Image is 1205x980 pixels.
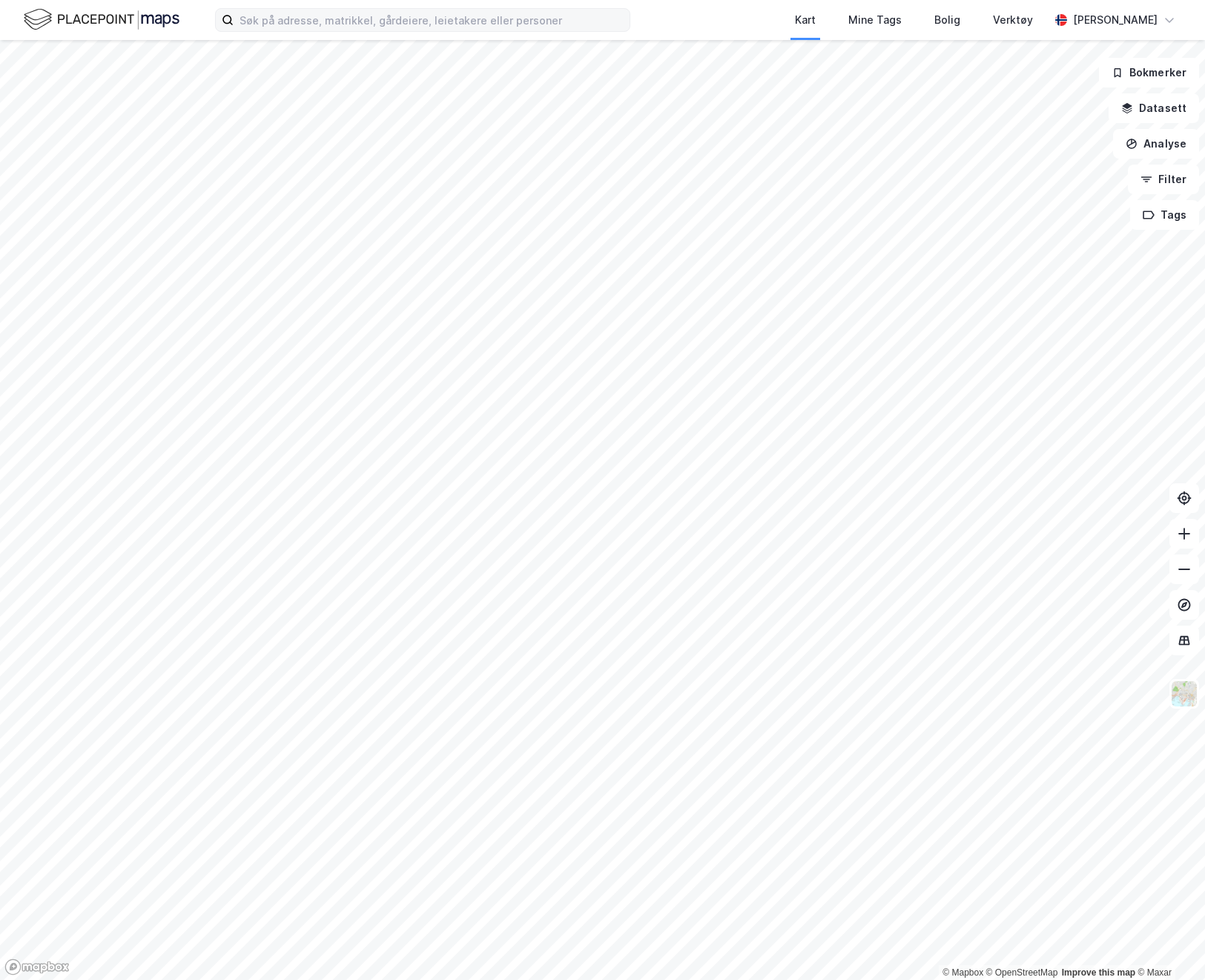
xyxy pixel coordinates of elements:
[993,11,1033,29] div: Verktøy
[1131,909,1205,980] iframe: Chat Widget
[234,9,630,31] input: Søk på adresse, matrikkel, gårdeiere, leietakere eller personer
[986,967,1058,978] a: OpenStreetMap
[942,967,983,978] a: Mapbox
[934,11,960,29] div: Bolig
[1113,129,1199,159] button: Analyse
[795,11,816,29] div: Kart
[1109,93,1199,123] button: Datasett
[848,11,902,29] div: Mine Tags
[1131,909,1205,980] div: Kontrollprogram for chat
[1130,200,1199,230] button: Tags
[1170,680,1198,708] img: Z
[1099,58,1199,87] button: Bokmerker
[1073,11,1158,29] div: [PERSON_NAME]
[24,7,179,33] img: logo.f888ab2527a4732fd821a326f86c7f29.svg
[1128,165,1199,194] button: Filter
[1062,967,1135,978] a: Improve this map
[4,959,70,976] a: Mapbox homepage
